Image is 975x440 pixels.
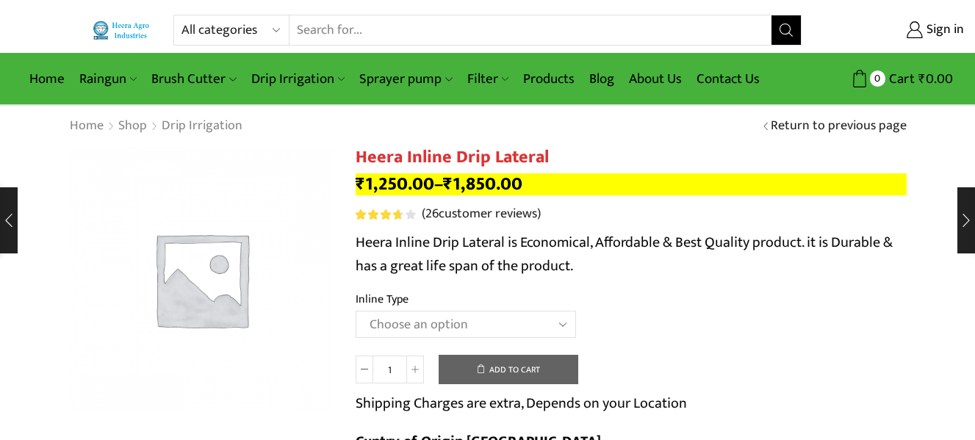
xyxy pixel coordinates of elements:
span: 26 [356,209,418,220]
input: Product quantity [373,356,406,383]
bdi: 1,850.00 [443,169,522,199]
a: Sprayer pump [352,62,459,96]
bdi: 1,250.00 [356,169,434,199]
span: ₹ [443,169,453,199]
a: Shop [118,117,148,136]
span: ₹ [918,68,926,90]
p: Heera Inline Drip Lateral is Economical, Affordable & Best Quality product. it is Durable & has a... [356,231,907,278]
a: Return to previous page [771,117,907,136]
a: Filter [460,62,516,96]
span: ₹ [356,169,365,199]
label: Inline Type [356,291,409,308]
nav: Breadcrumb [69,117,243,136]
button: Add to cart [439,355,578,384]
span: Sign in [923,21,964,40]
a: Contact Us [689,62,767,96]
a: Products [516,62,582,96]
bdi: 0.00 [918,68,953,90]
p: – [356,173,907,195]
a: Home [22,62,72,96]
a: (26customer reviews) [422,205,541,224]
a: 0 Cart ₹0.00 [816,65,953,93]
button: Search button [771,15,801,45]
div: Rated 3.81 out of 5 [356,209,415,220]
a: Home [69,117,104,136]
h1: Heera Inline Drip Lateral [356,147,907,168]
a: Brush Cutter [144,62,243,96]
span: Cart [885,69,915,89]
span: 0 [870,71,885,86]
span: Rated out of 5 based on customer ratings [356,209,401,220]
span: 26 [425,203,439,225]
a: Drip Irrigation [161,117,243,136]
a: Raingun [72,62,144,96]
a: Sign in [824,17,964,43]
img: Placeholder [69,147,334,411]
a: Drip Irrigation [244,62,352,96]
a: Blog [582,62,622,96]
input: Search for... [289,15,771,45]
a: About Us [622,62,689,96]
p: Shipping Charges are extra, Depends on your Location [356,392,687,415]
